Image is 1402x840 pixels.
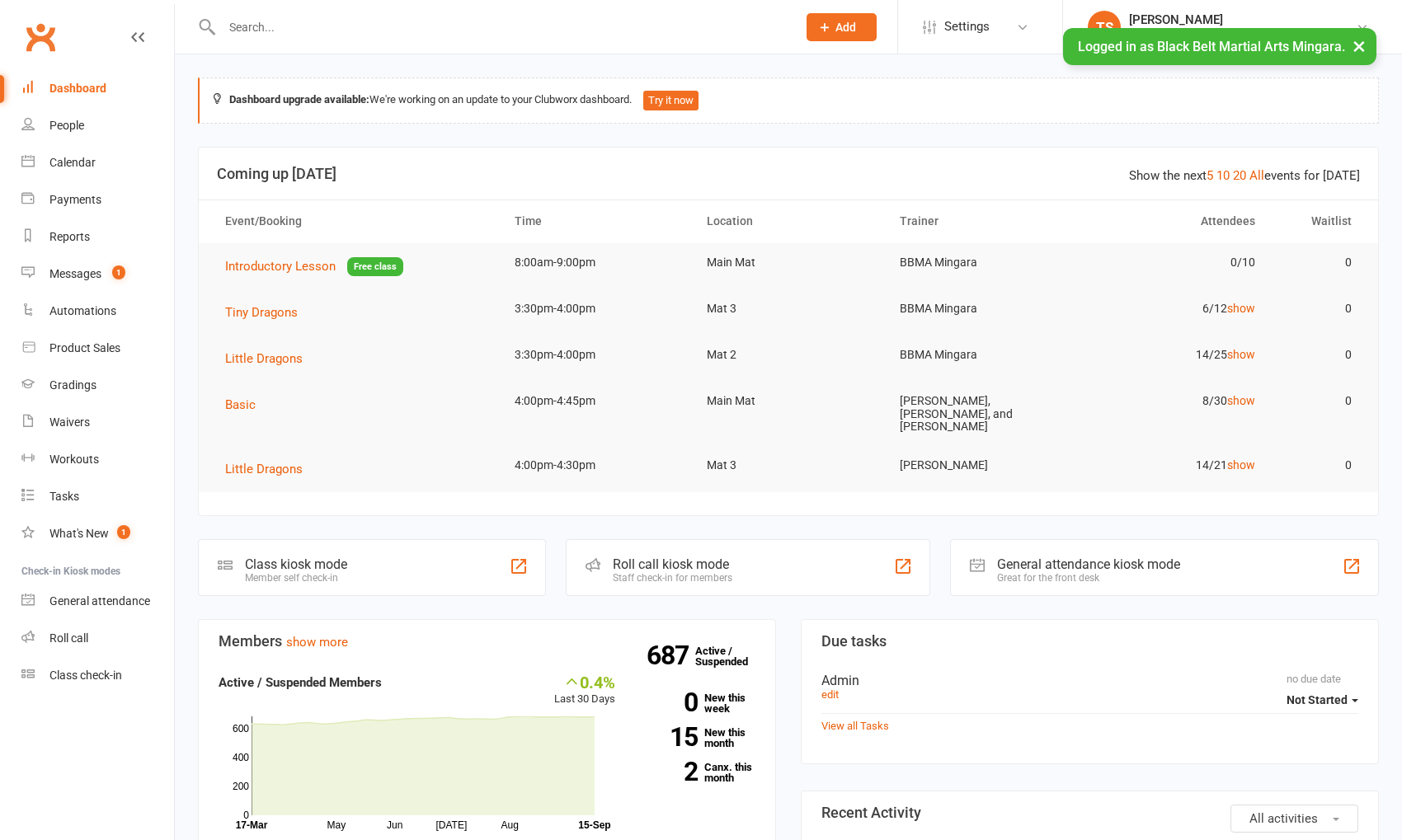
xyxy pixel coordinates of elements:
td: 3:30pm-4:00pm [500,336,693,374]
td: 0/10 [1077,243,1270,282]
td: 6/12 [1077,289,1270,328]
div: Reports [49,230,90,243]
button: Tiny Dragons [225,303,309,322]
div: People [49,119,84,132]
a: Calendar [21,144,174,181]
td: Main Mat [692,382,885,420]
a: Dashboard [21,70,174,107]
a: Payments [21,181,174,218]
a: 687Active / Suspended [695,633,768,679]
div: 0.4% [554,673,615,691]
span: Little Dragons [225,351,303,366]
div: Messages [49,267,101,280]
td: 8/30 [1077,382,1270,420]
a: Product Sales [21,330,174,367]
div: Roll call kiosk mode [613,556,732,572]
a: 15New this month [640,727,755,748]
div: Roll call [49,631,88,645]
th: Time [500,200,693,242]
div: Staff check-in for members [613,572,732,584]
a: show [1227,458,1255,472]
div: Great for the front desk [997,572,1180,584]
td: 8:00am-9:00pm [500,243,693,282]
a: 2Canx. this month [640,762,755,783]
td: Mat 2 [692,336,885,374]
div: Product Sales [49,341,120,354]
div: TS [1088,11,1121,44]
a: show [1227,348,1255,361]
h3: Due tasks [821,633,1358,650]
div: Show the next events for [DATE] [1129,166,1360,185]
th: Attendees [1077,200,1270,242]
a: Reports [21,218,174,256]
button: Try it now [643,91,699,110]
a: Tasks [21,478,174,515]
div: Black Belt Martial Arts [GEOGRAPHIC_DATA] [1129,27,1356,42]
a: 20 [1233,168,1246,183]
th: Event/Booking [210,200,500,242]
a: What's New1 [21,515,174,552]
strong: 0 [640,690,698,715]
div: Gradings [49,378,96,392]
td: 0 [1270,243,1367,282]
td: 4:00pm-4:30pm [500,446,693,485]
span: Basic [225,397,256,412]
td: 3:30pm-4:00pm [500,289,693,328]
th: Location [692,200,885,242]
a: People [21,107,174,144]
a: View all Tasks [821,720,889,732]
a: show [1227,394,1255,407]
button: Little Dragons [225,349,314,368]
button: Basic [225,395,267,415]
a: edit [821,688,839,701]
h3: Coming up [DATE] [217,166,1360,182]
td: 4:00pm-4:45pm [500,382,693,420]
div: Last 30 Days [554,673,615,708]
button: Little Dragons [225,459,314,479]
td: BBMA Mingara [885,243,1078,282]
a: Clubworx [20,16,61,58]
a: 0New this week [640,692,755,714]
strong: 15 [640,725,698,749]
span: Settings [944,8,990,45]
td: 0 [1270,336,1367,374]
div: Admin [821,673,1358,688]
strong: Active / Suspended Members [219,675,382,690]
th: Trainer [885,200,1078,242]
div: Member self check-in [245,572,347,584]
span: Free class [347,257,403,276]
a: Class kiosk mode [21,657,174,694]
div: Class check-in [49,669,122,682]
div: Tasks [49,490,79,503]
div: Calendar [49,156,96,169]
th: Waitlist [1270,200,1367,242]
td: 14/21 [1077,446,1270,485]
td: [PERSON_NAME], [PERSON_NAME], and [PERSON_NAME] [885,382,1078,446]
td: 0 [1270,382,1367,420]
span: Introductory Lesson [225,259,336,274]
span: 1 [112,265,125,279]
strong: Dashboard upgrade available: [229,93,369,106]
span: All activities [1249,811,1318,826]
div: Waivers [49,415,90,429]
a: Messages 1 [21,256,174,293]
span: Add [835,21,856,34]
a: Gradings [21,367,174,404]
button: Introductory LessonFree class [225,256,403,277]
h3: Recent Activity [821,805,1358,821]
div: [PERSON_NAME] [1129,12,1356,27]
div: General attendance kiosk mode [997,556,1180,572]
button: Not Started [1287,685,1358,715]
div: What's New [49,527,109,540]
div: General attendance [49,594,150,608]
td: Mat 3 [692,446,885,485]
h3: Members [219,633,755,650]
button: × [1344,28,1374,63]
a: show more [286,635,348,650]
td: Main Mat [692,243,885,282]
span: Logged in as Black Belt Martial Arts Mingara. [1078,39,1345,54]
td: Mat 3 [692,289,885,328]
div: Dashboard [49,82,106,95]
div: Class kiosk mode [245,556,347,572]
strong: 2 [640,759,698,784]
